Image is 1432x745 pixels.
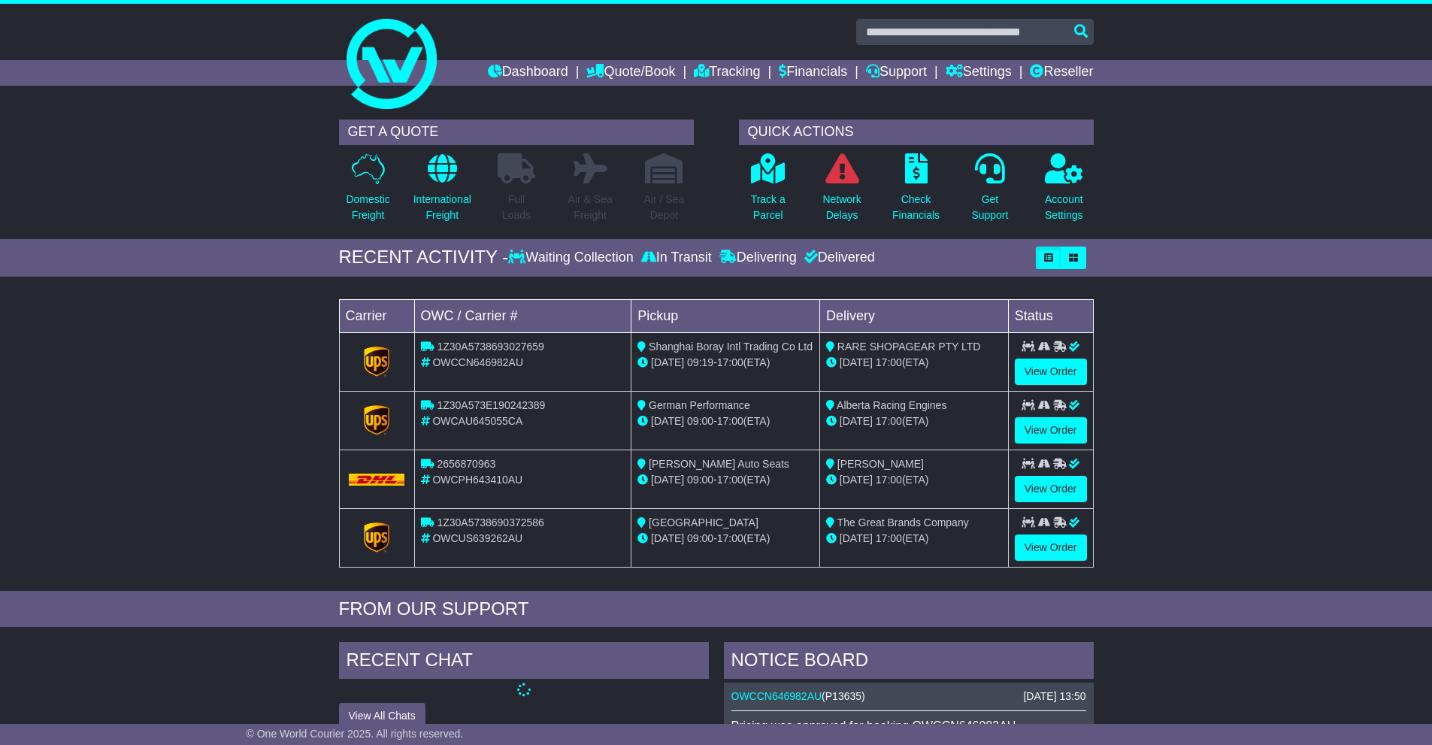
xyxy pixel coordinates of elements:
img: GetCarrierServiceLogo [364,347,389,377]
div: Delivered [801,250,875,266]
span: [GEOGRAPHIC_DATA] [649,516,758,528]
td: Carrier [339,299,414,332]
div: (ETA) [826,355,1002,371]
a: View Order [1015,535,1087,561]
button: View All Chats [339,703,425,729]
span: [DATE] [651,532,684,544]
span: Alberta Racing Engines [837,399,946,411]
td: Delivery [819,299,1008,332]
span: 1Z30A5738690372586 [437,516,543,528]
a: Track aParcel [750,153,786,232]
span: 17:00 [717,532,743,544]
img: DHL.png [349,474,405,486]
a: Settings [946,60,1012,86]
p: Pricing was approved for booking OWCCN646982AU. [731,719,1086,733]
span: P13635 [825,690,861,702]
span: OWCUS639262AU [432,532,522,544]
span: [DATE] [840,474,873,486]
a: View Order [1015,417,1087,444]
div: Delivering [716,250,801,266]
div: Waiting Collection [508,250,637,266]
span: 09:00 [687,474,713,486]
span: 1Z30A5738693027659 [437,341,543,353]
td: OWC / Carrier # [414,299,631,332]
img: GetCarrierServiceLogo [364,522,389,553]
span: RARE SHOPAGEAR PTY LTD [837,341,981,353]
div: (ETA) [826,472,1002,488]
span: 17:00 [717,415,743,427]
p: Full Loads [498,192,535,223]
div: - (ETA) [637,355,813,371]
img: GetCarrierServiceLogo [364,405,389,435]
span: German Performance [649,399,750,411]
div: - (ETA) [637,531,813,547]
span: 17:00 [717,474,743,486]
span: [DATE] [651,415,684,427]
p: Track a Parcel [751,192,786,223]
span: 2656870963 [437,458,495,470]
div: [DATE] 13:50 [1023,690,1085,703]
div: RECENT CHAT [339,642,709,683]
span: OWCPH643410AU [432,474,522,486]
span: [DATE] [651,356,684,368]
div: - (ETA) [637,472,813,488]
span: 1Z30A573E190242389 [437,399,545,411]
span: 09:00 [687,415,713,427]
span: 17:00 [717,356,743,368]
p: International Freight [413,192,471,223]
span: [DATE] [651,474,684,486]
span: [DATE] [840,415,873,427]
span: [PERSON_NAME] Auto Seats [649,458,789,470]
p: Account Settings [1045,192,1083,223]
a: InternationalFreight [413,153,472,232]
span: 09:19 [687,356,713,368]
td: Pickup [631,299,820,332]
a: Quote/Book [586,60,675,86]
span: 17:00 [876,532,902,544]
a: DomesticFreight [345,153,390,232]
div: (ETA) [826,413,1002,429]
span: Shanghai Boray Intl Trading Co Ltd [649,341,813,353]
a: View Order [1015,476,1087,502]
a: Dashboard [488,60,568,86]
a: Tracking [694,60,760,86]
span: OWCAU645055CA [432,415,522,427]
div: NOTICE BOARD [724,642,1094,683]
span: 09:00 [687,532,713,544]
span: 17:00 [876,356,902,368]
div: RECENT ACTIVITY - [339,247,509,268]
p: Check Financials [892,192,940,223]
a: OWCCN646982AU [731,690,822,702]
a: Financials [779,60,847,86]
span: [DATE] [840,532,873,544]
a: View Order [1015,359,1087,385]
a: CheckFinancials [892,153,940,232]
span: © One World Courier 2025. All rights reserved. [247,728,464,740]
a: NetworkDelays [822,153,861,232]
span: The Great Brands Company [837,516,969,528]
td: Status [1008,299,1093,332]
div: - (ETA) [637,413,813,429]
span: 17:00 [876,415,902,427]
div: FROM OUR SUPPORT [339,598,1094,620]
a: Support [866,60,927,86]
p: Air / Sea Depot [644,192,685,223]
p: Get Support [971,192,1008,223]
div: QUICK ACTIONS [739,120,1094,145]
p: Air & Sea Freight [568,192,613,223]
p: Domestic Freight [346,192,389,223]
a: AccountSettings [1044,153,1084,232]
span: [DATE] [840,356,873,368]
p: Network Delays [822,192,861,223]
span: 17:00 [876,474,902,486]
span: [PERSON_NAME] [837,458,924,470]
div: (ETA) [826,531,1002,547]
span: OWCCN646982AU [432,356,523,368]
a: GetSupport [970,153,1009,232]
div: GET A QUOTE [339,120,694,145]
a: Reseller [1030,60,1093,86]
div: In Transit [637,250,716,266]
div: ( ) [731,690,1086,703]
